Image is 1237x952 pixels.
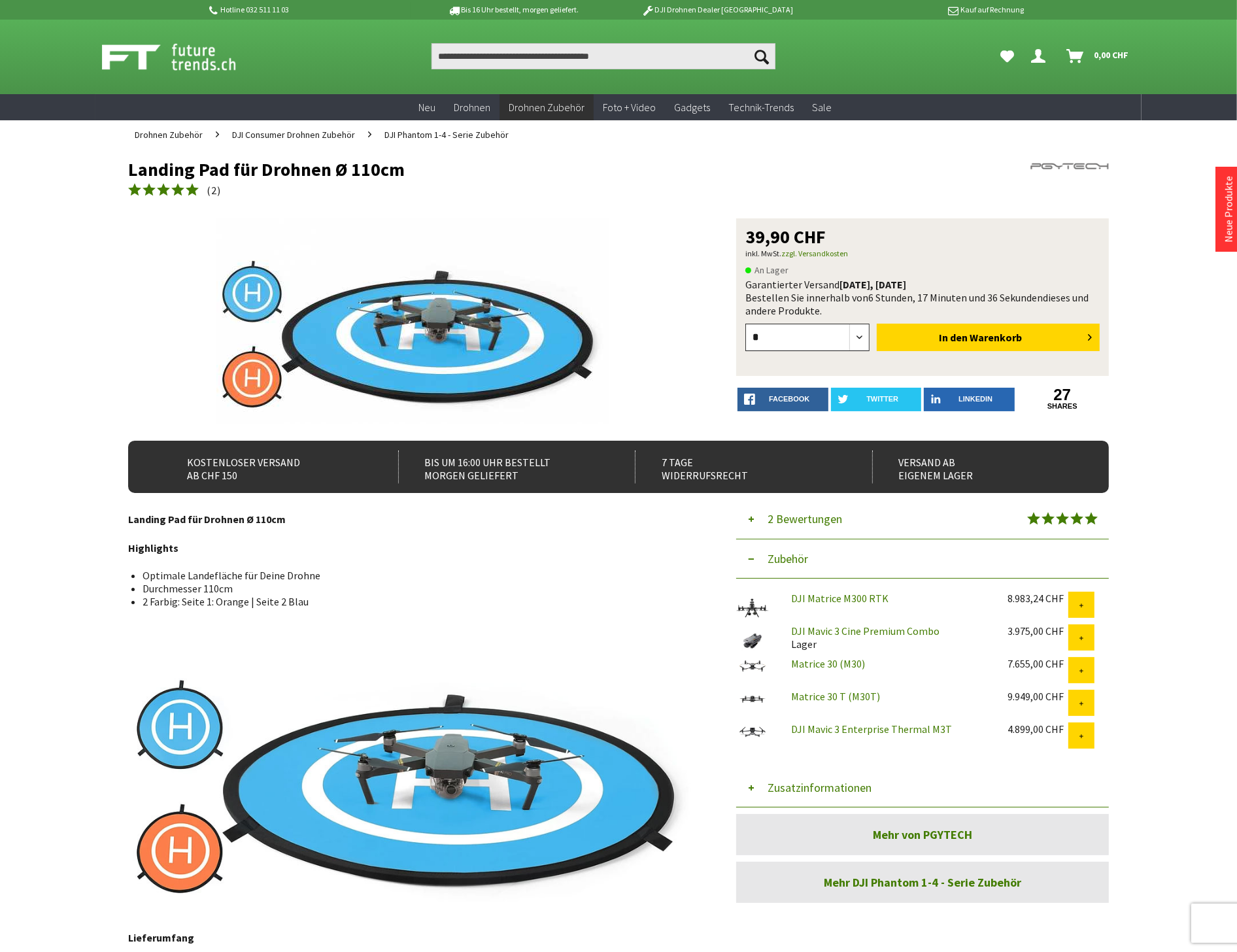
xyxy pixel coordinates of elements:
[939,331,968,344] span: In den
[143,569,686,582] li: Optimale Landefläche für Deine Drohne
[745,262,788,278] span: An Lager
[216,218,609,424] img: Landing Pad für Drohnen Ø 110cm
[719,94,803,121] a: Technik-Trends
[872,450,1081,483] div: Versand ab eigenem Lager
[736,814,1109,855] a: Mehr von PGYTECH
[128,619,697,917] img: landingpad-55cm
[378,120,515,149] a: DJI Phantom 1-4 - Serie Zubehör
[737,388,828,411] a: facebook
[745,246,1100,262] p: inkl. MwSt.
[226,120,362,149] a: DJI Consumer Drohnen Zubehör
[819,2,1023,18] p: Kauf auf Rechnung
[866,395,898,403] span: twitter
[736,690,769,708] img: Matrice 30 T (M30T)
[207,184,221,197] span: ( )
[211,184,217,197] span: 2
[958,395,992,403] span: LinkedIn
[509,101,585,114] span: Drohnen Zubehör
[128,541,178,554] strong: Highlights
[970,331,1022,344] span: Warenkorb
[812,101,832,114] span: Sale
[736,592,769,624] img: DJI Matrice M300 RTK
[736,500,1109,539] button: 2 Bewertungen
[418,101,435,114] span: Neu
[994,43,1021,69] a: Meine Favoriten
[445,94,500,121] a: Drohnen
[791,722,952,736] a: DJI Mavic 3 Enterprise Thermal M3T
[877,324,1100,351] button: In den Warenkorb
[728,101,794,114] span: Technik-Trends
[232,129,355,141] span: DJI Consumer Drohnen Zubehör
[207,2,411,18] p: Hotline 032 511 11 03
[1030,160,1109,173] img: PGYTECH
[791,690,880,703] a: Matrice 30 T (M30T)
[128,513,286,526] strong: Landing Pad für Drohnen Ø 110cm
[1026,43,1056,69] a: Hi, Serdar - Dein Konto
[102,41,265,73] img: Shop Futuretrends - zur Startseite wechseln
[665,94,719,121] a: Gadgets
[791,624,940,637] a: DJI Mavic 3 Cine Premium Combo
[161,450,369,483] div: Kostenloser Versand ab CHF 150
[1008,592,1068,605] div: 8.983,24 CHF
[1222,176,1235,243] a: Neue Produkte
[736,657,769,675] img: Matrice 30 (M30)
[128,120,209,149] a: Drohnen Zubehör
[736,539,1109,579] button: Zubehör
[500,94,594,121] a: Drohnen Zubehör
[736,768,1109,807] button: Zusatzinformationen
[454,101,490,114] span: Drohnen
[868,291,1043,304] span: 6 Stunden, 17 Minuten und 36 Sekunden
[781,248,848,258] a: zzgl. Versandkosten
[924,388,1015,411] a: LinkedIn
[1017,388,1108,402] a: 27
[1008,722,1068,736] div: 4.899,00 CHF
[748,43,775,69] button: Suchen
[1061,43,1135,69] a: Warenkorb
[594,94,665,121] a: Foto + Video
[1017,402,1108,411] a: shares
[745,278,1100,317] div: Garantierter Versand Bestellen Sie innerhalb von dieses und andere Produkte.
[409,94,445,121] a: Neu
[791,592,889,605] a: DJI Matrice M300 RTK
[736,722,769,741] img: DJI Mavic 3 Enterprise Thermal M3T
[745,228,826,246] span: 39,90 CHF
[135,129,203,141] span: Drohnen Zubehör
[615,2,819,18] p: DJI Drohnen Dealer [GEOGRAPHIC_DATA]
[736,624,769,657] img: DJI Mavic 3 Cine Premium Combo
[831,388,922,411] a: twitter
[398,450,607,483] div: Bis um 16:00 Uhr bestellt Morgen geliefert
[1008,624,1068,637] div: 3.975,00 CHF
[411,2,615,18] p: Bis 16 Uhr bestellt, morgen geliefert.
[674,101,710,114] span: Gadgets
[839,278,906,291] b: [DATE], [DATE]
[1008,690,1068,703] div: 9.949,00 CHF
[1008,657,1068,670] div: 7.655,00 CHF
[143,582,686,595] li: Durchmesser 110cm
[769,395,809,403] span: facebook
[803,94,841,121] a: Sale
[143,595,686,608] li: 2 Farbig: Seite 1: Orange | Seite 2 Blau
[128,931,194,944] strong: Lieferumfang
[603,101,656,114] span: Foto + Video
[781,624,997,651] div: Lager
[128,160,913,179] h1: Landing Pad für Drohnen Ø 110cm
[384,129,509,141] span: DJI Phantom 1-4 - Serie Zubehör
[736,862,1109,903] a: Mehr DJI Phantom 1-4 - Serie Zubehör
[635,450,843,483] div: 7 Tage Widerrufsrecht
[432,43,775,69] input: Produkt, Marke, Kategorie, EAN, Artikelnummer…
[791,657,865,670] a: Matrice 30 (M30)
[128,182,221,199] a: (2)
[1094,44,1128,65] span: 0,00 CHF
